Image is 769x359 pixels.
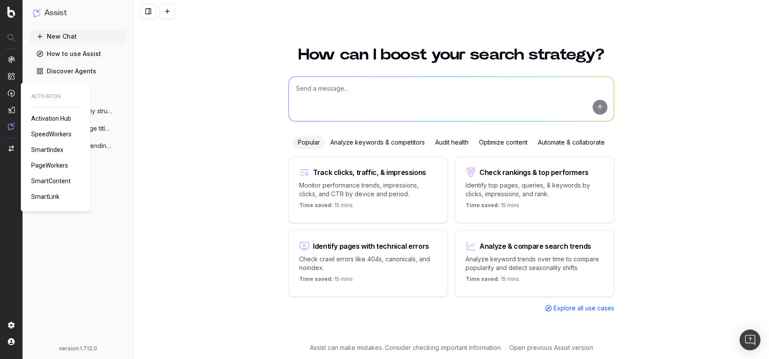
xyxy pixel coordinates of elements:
[479,243,591,250] div: Analyze & compare search trends
[31,146,63,153] span: SmartIndex
[430,135,474,149] div: Audit health
[31,162,68,169] span: PageWorkers
[31,114,75,123] a: Activation Hub
[31,193,59,200] span: SmartLink
[44,7,67,19] h1: Assist
[31,115,71,122] span: Activation Hub
[293,135,325,149] div: Popular
[8,72,15,80] img: Intelligence
[8,89,15,97] img: Activation
[29,30,127,43] button: New Chat
[299,276,333,282] span: Time saved:
[740,329,760,350] div: Open Intercom Messenger
[33,345,123,352] div: version: 1.712.0
[313,243,429,250] div: Identify pages with technical errors
[31,93,80,100] span: ACTIVATION
[29,64,127,78] a: Discover Agents
[8,123,15,130] img: Assist
[479,169,589,176] div: Check rankings & top performers
[9,145,14,152] img: Switch project
[31,161,72,170] a: PageWorkers
[31,131,72,138] span: SpeedWorkers
[8,56,15,63] img: Analytics
[474,135,533,149] div: Optimize content
[325,135,430,149] div: Analyze keywords & competitors
[31,130,75,138] a: SpeedWorkers
[466,276,519,286] p: 15 mins
[299,255,437,272] p: Check crawl errors like 404s, canonicals, and noindex.
[533,135,610,149] div: Automate & collaborate
[466,181,603,198] p: Identify top pages, queries, & keywords by clicks, impressions, and rank.
[288,47,614,63] h1: How can I boost your search strategy?
[466,202,519,212] p: 15 mins
[7,7,15,18] img: Botify logo
[33,9,41,17] img: Assist
[313,169,426,176] div: Track clicks, traffic, & impressions
[554,304,614,313] span: Explore all use cases
[466,276,499,282] span: Time saved:
[8,106,15,113] img: Studio
[310,343,502,352] p: Assist can make mistakes. Consider checking important information.
[31,192,63,201] a: SmartLink
[545,304,614,313] a: Explore all use cases
[509,343,593,352] a: Open previous Assist version
[299,202,353,212] p: 15 mins
[31,177,74,185] a: SmartContent
[33,7,123,19] button: Assist
[8,322,15,329] img: Setting
[299,276,353,286] p: 15 mins
[299,181,437,198] p: Monitor performance trends, impressions, clicks, and CTR by device and period.
[466,255,603,272] p: Analyze keyword trends over time to compare popularity and detect seasonality shifts.
[8,338,15,345] img: My account
[466,202,499,208] span: Time saved:
[31,178,71,184] span: SmartContent
[31,145,67,154] a: SmartIndex
[29,47,127,61] a: How to use Assist
[299,202,333,208] span: Time saved:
